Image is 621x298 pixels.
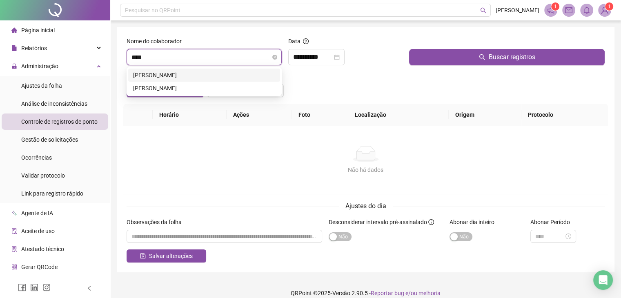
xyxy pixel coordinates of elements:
[303,38,309,44] span: question-circle
[11,27,17,33] span: home
[87,285,92,291] span: left
[11,63,17,69] span: lock
[21,82,62,89] span: Ajustes da folha
[227,104,292,126] th: Ações
[42,283,51,291] span: instagram
[11,228,17,234] span: audit
[21,100,87,107] span: Análise de inconsistências
[133,71,275,80] div: [PERSON_NAME]
[30,283,38,291] span: linkedin
[489,52,535,62] span: Buscar registros
[21,154,52,161] span: Ocorrências
[21,45,47,51] span: Relatórios
[21,27,55,33] span: Página inicial
[140,253,146,259] span: save
[127,249,206,262] button: Salvar alterações
[530,218,575,227] label: Abonar Período
[11,45,17,51] span: file
[149,251,193,260] span: Salvar alterações
[127,37,187,46] label: Nome do colaborador
[348,104,449,126] th: Localização
[554,4,557,9] span: 1
[292,104,348,126] th: Foto
[409,49,605,65] button: Buscar registros
[449,104,521,126] th: Origem
[21,264,58,270] span: Gerar QRCode
[133,165,598,174] div: Não há dados
[551,2,559,11] sup: 1
[21,136,78,143] span: Gestão de solicitações
[428,219,434,225] span: info-circle
[11,264,17,270] span: qrcode
[480,7,486,13] span: search
[21,246,64,252] span: Atestado técnico
[21,228,55,234] span: Aceite de uso
[153,104,227,126] th: Horário
[21,63,58,69] span: Administração
[127,218,187,227] label: Observações da folha
[599,4,611,16] img: 93678
[608,4,611,9] span: 1
[21,210,53,216] span: Agente de IA
[496,6,539,15] span: [PERSON_NAME]
[583,7,590,14] span: bell
[128,69,280,82] div: FABRICIO DA SILVA MULATO
[593,270,613,290] div: Open Intercom Messenger
[565,7,572,14] span: mail
[288,38,300,44] span: Data
[332,290,350,296] span: Versão
[128,82,280,95] div: FABRICIO EXPEDITO LEMES DE ALMEIDA SILVA
[521,104,608,126] th: Protocolo
[21,190,83,197] span: Link para registro rápido
[329,219,427,225] span: Desconsiderar intervalo pré-assinalado
[547,7,554,14] span: notification
[605,2,613,11] sup: Atualize o seu contato no menu Meus Dados
[371,290,441,296] span: Reportar bug e/ou melhoria
[21,118,98,125] span: Controle de registros de ponto
[450,218,500,227] label: Abonar dia inteiro
[11,246,17,252] span: solution
[345,202,386,210] span: Ajustes do dia
[133,84,275,93] div: [PERSON_NAME]
[272,55,277,60] span: close-circle
[18,283,26,291] span: facebook
[21,172,65,179] span: Validar protocolo
[479,54,485,60] span: search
